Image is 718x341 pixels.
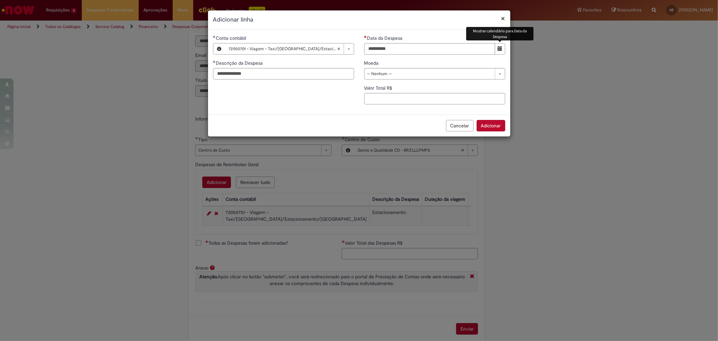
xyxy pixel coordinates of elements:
[216,35,248,41] span: Necessários - Conta contábil
[495,43,505,55] button: Mostrar calendário para Data da Despesa
[367,68,491,79] span: -- Nenhum --
[213,60,216,63] span: Obrigatório Preenchido
[364,93,505,104] input: Valor Total R$
[213,35,216,38] span: Obrigatório Preenchido
[364,35,367,38] span: Necessários
[334,43,344,54] abbr: Limpar campo Conta contábil
[213,43,226,54] button: Conta contábil, Visualizar este registro 72050701 - Viagem – Taxi/Pedágio/Estacionamento/Zona Azul
[216,60,264,66] span: Descrição da Despesa
[213,68,354,80] input: Descrição da Despesa
[229,43,337,54] span: 72050701 - Viagem – Taxi/[GEOGRAPHIC_DATA]/Estacionamento/[GEOGRAPHIC_DATA]
[364,43,495,55] input: Data da Despesa
[364,60,380,66] span: Moeda
[367,35,404,41] span: Data da Despesa
[213,15,505,24] h2: Adicionar linha
[364,85,394,91] span: Valor Total R$
[501,15,505,22] button: Fechar modal
[466,27,534,40] div: Mostrar calendário para Data da Despesa
[226,43,354,54] a: 72050701 - Viagem – Taxi/[GEOGRAPHIC_DATA]/Estacionamento/[GEOGRAPHIC_DATA]Limpar campo Conta con...
[446,120,474,131] button: Cancelar
[477,120,505,131] button: Adicionar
